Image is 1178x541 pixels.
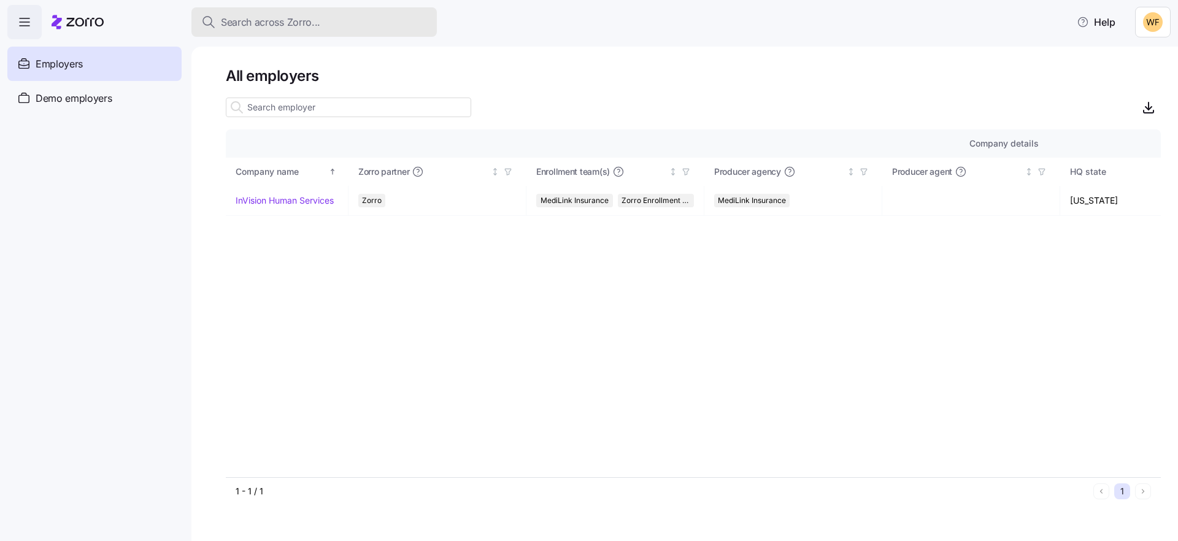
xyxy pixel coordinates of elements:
button: 1 [1114,483,1130,499]
img: 8adafdde462ffddea829e1adcd6b1844 [1143,12,1163,32]
span: Producer agent [892,166,952,178]
span: MediLink Insurance [718,194,786,207]
h1: All employers [226,66,1161,85]
button: Next page [1135,483,1151,499]
span: Search across Zorro... [221,15,320,30]
div: Not sorted [491,167,499,176]
th: Enrollment team(s)Not sorted [526,158,704,186]
span: Zorro partner [358,166,409,178]
span: Zorro [362,194,382,207]
div: 1 - 1 / 1 [236,485,1088,497]
div: Not sorted [847,167,855,176]
span: Help [1077,15,1115,29]
span: Demo employers [36,91,112,106]
div: Sorted ascending [328,167,337,176]
span: MediLink Insurance [541,194,609,207]
span: Zorro Enrollment Team [622,194,691,207]
div: Not sorted [1025,167,1033,176]
a: Demo employers [7,81,182,115]
input: Search employer [226,98,471,117]
button: Search across Zorro... [191,7,437,37]
div: Not sorted [669,167,677,176]
th: Company nameSorted ascending [226,158,348,186]
span: Enrollment team(s) [536,166,610,178]
th: Producer agentNot sorted [882,158,1060,186]
th: Producer agencyNot sorted [704,158,882,186]
button: Help [1067,10,1125,34]
div: Company name [236,165,326,178]
a: InVision Human Services [236,194,334,207]
th: Zorro partnerNot sorted [348,158,526,186]
span: Employers [36,56,83,72]
a: Employers [7,47,182,81]
span: Producer agency [714,166,781,178]
button: Previous page [1093,483,1109,499]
